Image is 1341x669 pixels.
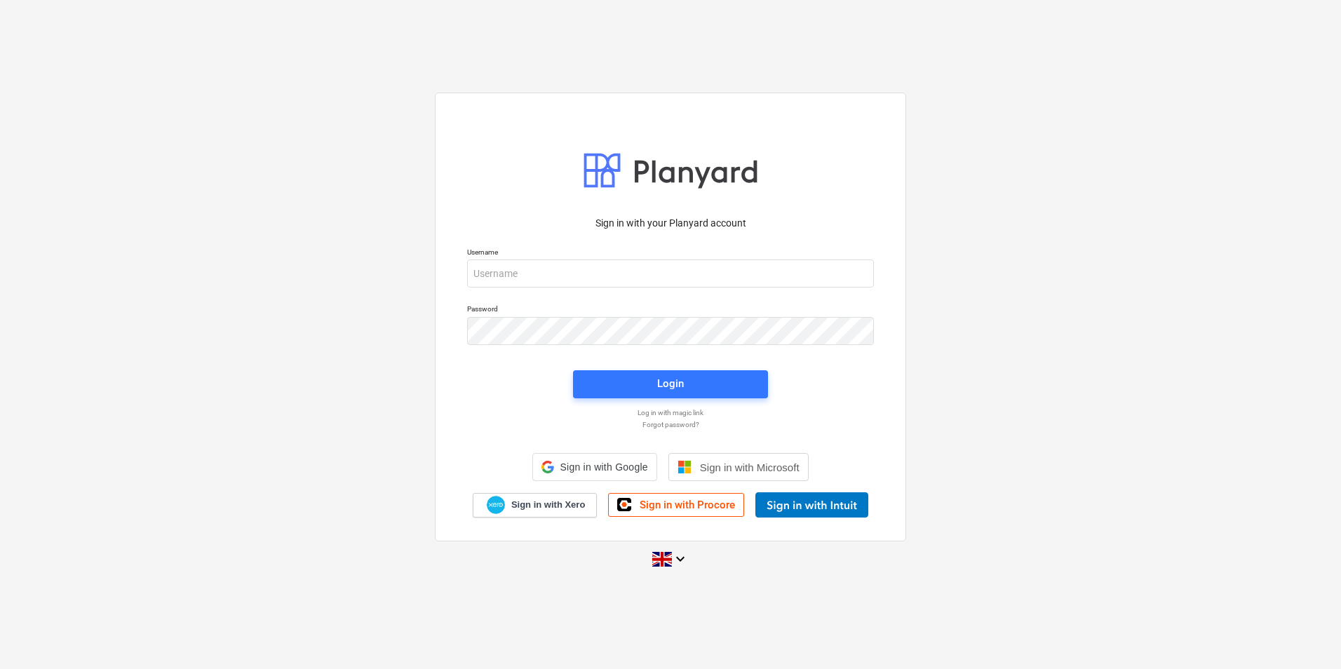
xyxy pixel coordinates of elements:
[608,493,744,517] a: Sign in with Procore
[460,420,881,429] a: Forgot password?
[467,259,874,288] input: Username
[473,493,598,518] a: Sign in with Xero
[467,304,874,316] p: Password
[487,496,505,515] img: Xero logo
[700,461,800,473] span: Sign in with Microsoft
[460,408,881,417] a: Log in with magic link
[657,374,684,393] div: Login
[467,248,874,259] p: Username
[678,460,692,474] img: Microsoft logo
[467,216,874,231] p: Sign in with your Planyard account
[560,461,647,473] span: Sign in with Google
[532,453,656,481] div: Sign in with Google
[573,370,768,398] button: Login
[511,499,585,511] span: Sign in with Xero
[640,499,735,511] span: Sign in with Procore
[672,550,689,567] i: keyboard_arrow_down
